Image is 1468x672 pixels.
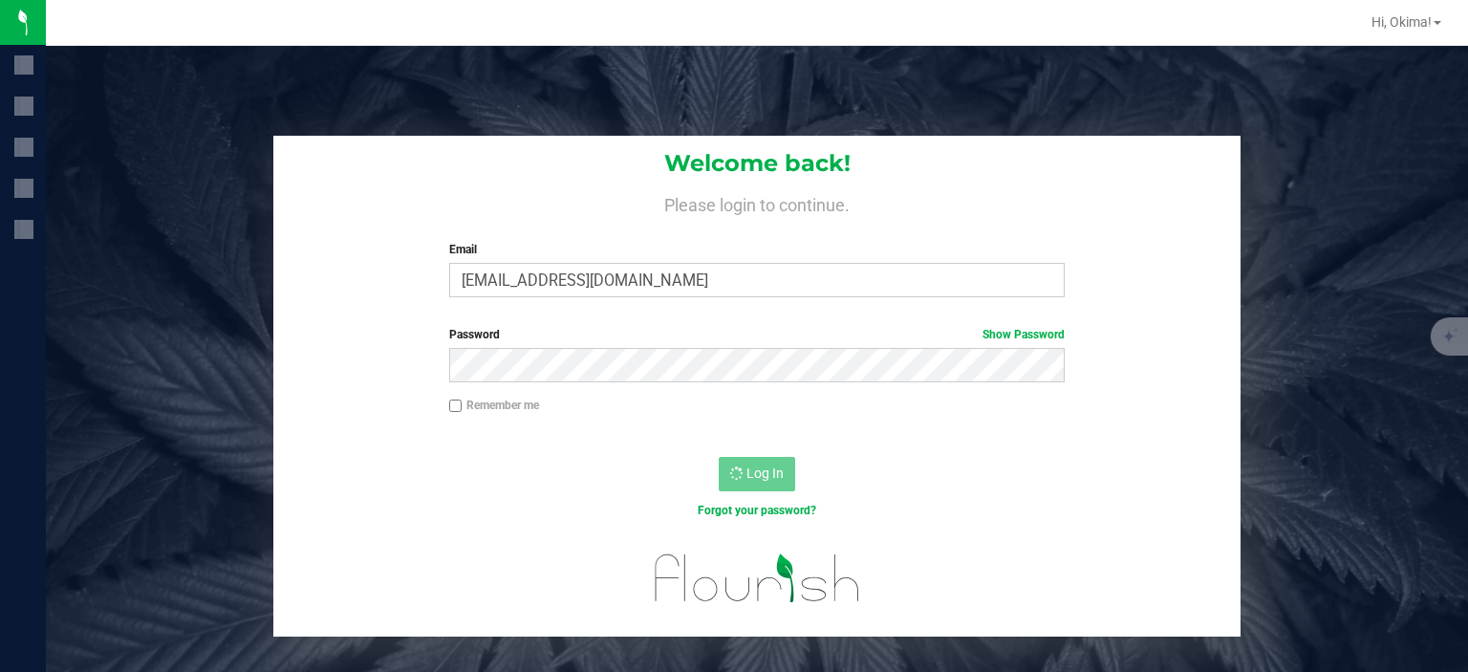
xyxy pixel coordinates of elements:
label: Remember me [449,397,539,414]
span: Log In [746,466,784,481]
label: Email [449,241,1066,258]
img: flourish_logo.svg [637,539,878,617]
button: Log In [719,457,795,491]
h1: Welcome back! [273,151,1241,176]
input: Remember me [449,400,463,413]
h4: Please login to continue. [273,191,1241,214]
a: Show Password [982,328,1065,341]
span: Password [449,328,500,341]
a: Forgot your password? [698,504,816,517]
span: Hi, Okima! [1371,14,1432,30]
